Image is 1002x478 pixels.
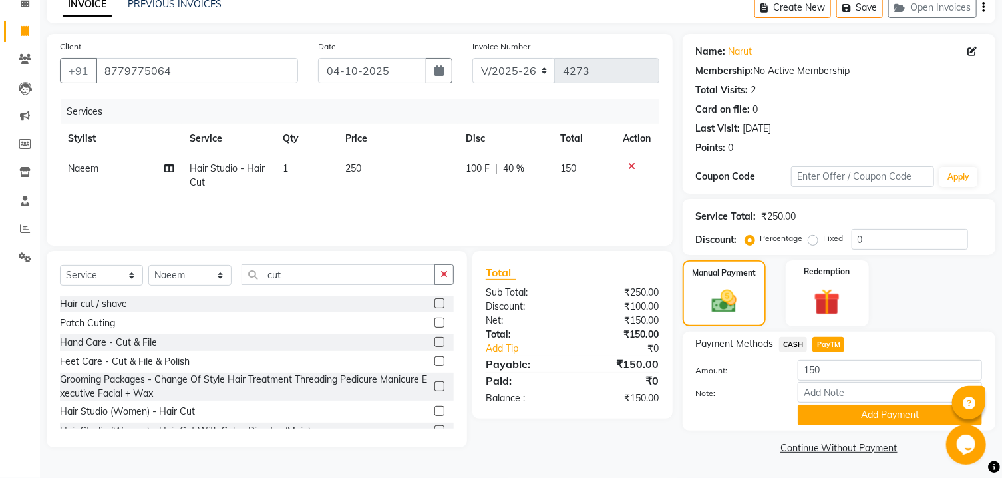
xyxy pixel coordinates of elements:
[60,297,127,311] div: Hair cut / shave
[476,286,572,300] div: Sub Total:
[824,232,844,244] label: Fixed
[60,355,190,369] div: Feet Care - Cut & File & Polish
[615,124,659,154] th: Action
[96,58,298,83] input: Search by Name/Mobile/Email/Code
[68,162,98,174] span: Naeem
[283,162,288,174] span: 1
[798,382,982,403] input: Add Note
[60,316,115,330] div: Patch Cuting
[572,314,669,328] div: ₹150.00
[337,124,458,154] th: Price
[476,328,572,342] div: Total:
[476,342,588,356] a: Add Tip
[685,441,993,455] a: Continue Without Payment
[60,405,195,419] div: Hair Studio (Women) - Hair Cut
[458,124,552,154] th: Disc
[696,64,982,78] div: No Active Membership
[572,286,669,300] div: ₹250.00
[696,210,756,224] div: Service Total:
[476,373,572,389] div: Paid:
[696,83,749,97] div: Total Visits:
[572,373,669,389] div: ₹0
[60,41,81,53] label: Client
[486,266,516,280] span: Total
[729,141,734,155] div: 0
[503,162,524,176] span: 40 %
[696,103,751,117] div: Card on file:
[692,267,756,279] label: Manual Payment
[686,387,788,399] label: Note:
[686,365,788,377] label: Amount:
[242,264,435,285] input: Search or Scan
[552,124,615,154] th: Total
[804,266,850,278] label: Redemption
[572,328,669,342] div: ₹150.00
[806,286,848,318] img: _gift.svg
[318,41,336,53] label: Date
[60,336,157,350] div: Hand Care - Cut & File
[572,391,669,405] div: ₹150.00
[798,360,982,381] input: Amount
[798,405,982,425] button: Add Payment
[696,64,754,78] div: Membership:
[779,337,808,352] span: CASH
[476,314,572,328] div: Net:
[60,58,97,83] button: +91
[696,337,774,351] span: Payment Methods
[751,83,756,97] div: 2
[762,210,796,224] div: ₹250.00
[60,424,311,438] div: Hair Studio (Women) - Hair Cut With Salon Director (Moin)
[753,103,758,117] div: 0
[589,342,669,356] div: ₹0
[60,373,429,401] div: Grooming Packages - Change Of Style Hair Treatment Threading Pedicure Manicure Executive Facial +...
[190,162,265,188] span: Hair Studio - Hair Cut
[476,391,572,405] div: Balance :
[696,233,737,247] div: Discount:
[472,41,530,53] label: Invoice Number
[476,300,572,314] div: Discount:
[729,45,752,59] a: Narut
[476,356,572,372] div: Payable:
[275,124,337,154] th: Qty
[696,141,726,155] div: Points:
[696,170,791,184] div: Coupon Code
[572,300,669,314] div: ₹100.00
[560,162,576,174] span: 150
[696,45,726,59] div: Name:
[760,232,803,244] label: Percentage
[345,162,361,174] span: 250
[61,99,669,124] div: Services
[743,122,772,136] div: [DATE]
[572,356,669,372] div: ₹150.00
[939,167,977,187] button: Apply
[696,122,741,136] div: Last Visit:
[495,162,498,176] span: |
[704,287,745,316] img: _cash.svg
[791,166,934,187] input: Enter Offer / Coupon Code
[946,425,989,465] iframe: chat widget
[466,162,490,176] span: 100 F
[182,124,275,154] th: Service
[812,337,844,352] span: PayTM
[60,124,182,154] th: Stylist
